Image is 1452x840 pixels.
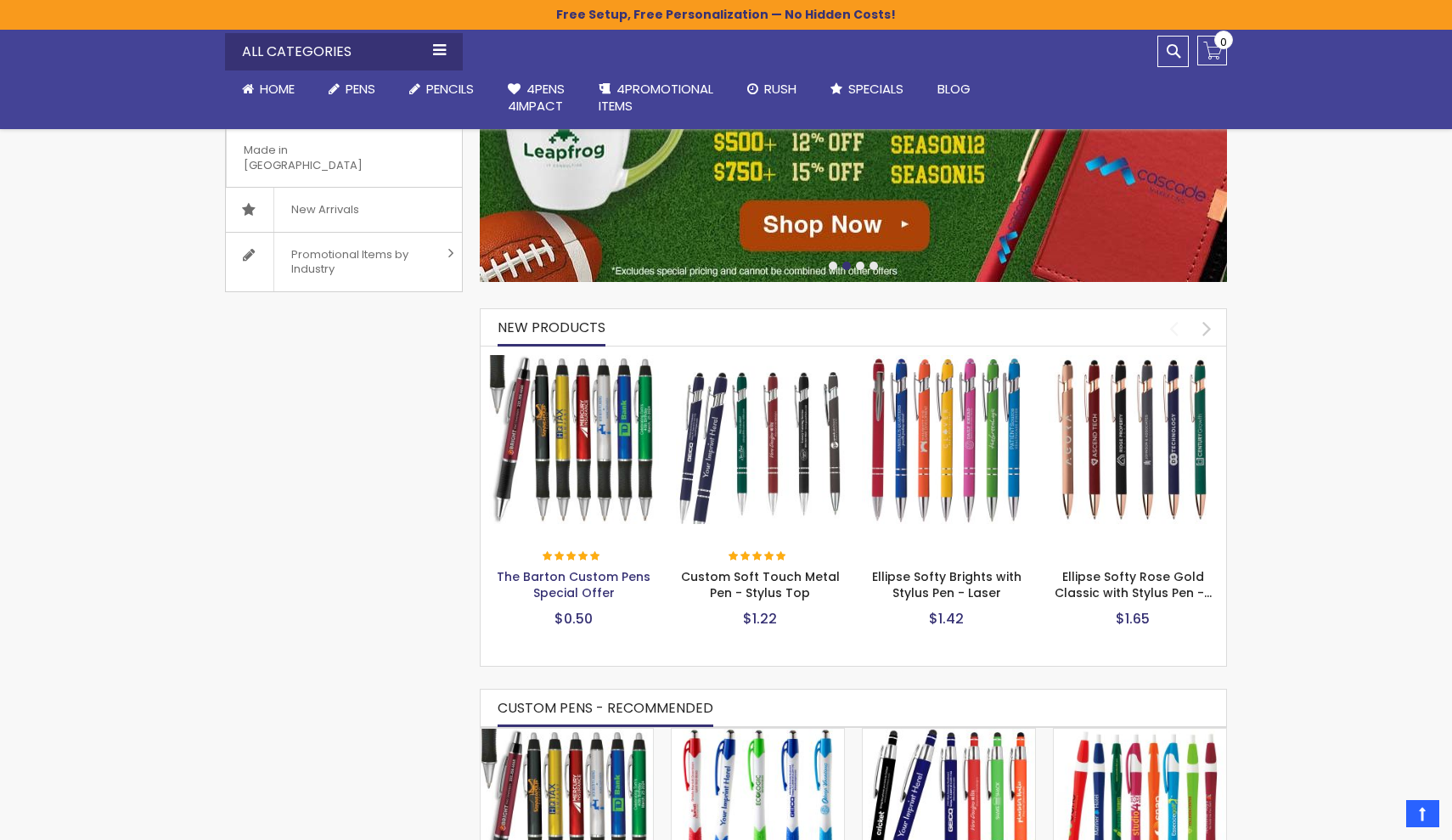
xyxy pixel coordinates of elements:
[226,188,462,232] a: New Arrivals
[729,551,788,563] div: 100%
[543,551,602,563] div: 100%
[273,233,442,291] span: Promotional Items by Industry
[498,318,605,337] span: New Products
[497,568,650,601] a: The Barton Custom Pens Special Offer
[1192,313,1222,343] div: next
[863,728,1035,742] a: Celeste Soft Touch Metal Pens With Stylus - Special Offer
[764,80,796,98] span: Rush
[312,70,392,108] a: Pens
[225,70,312,108] a: Home
[1054,728,1226,742] a: Dart Color slim Pens
[920,70,988,108] a: Blog
[1197,36,1227,65] a: 0
[226,128,419,187] span: Made in [GEOGRAPHIC_DATA]
[743,609,777,629] span: $1.22
[225,33,463,70] div: All Categories
[672,728,844,742] a: Avenir® Custom Soft Grip Advertising Pens
[426,80,474,98] span: Pencils
[872,568,1021,601] a: Ellipse Softy Brights with Stylus Pen - Laser
[1159,313,1189,343] div: prev
[582,70,730,126] a: 4PROMOTIONALITEMS
[1055,568,1212,601] a: Ellipse Softy Rose Gold Classic with Stylus Pen -…
[862,354,1032,369] a: Ellipse Softy Brights with Stylus Pen - Laser
[1049,354,1218,369] a: Ellipse Softy Rose Gold Classic with Stylus Pen - Silver Laser
[554,609,593,629] span: $0.50
[481,728,653,742] a: The Barton Custom Pens Special Offer
[848,80,903,98] span: Specials
[599,80,713,115] span: 4PROMOTIONAL ITEMS
[937,80,971,98] span: Blog
[1406,800,1439,827] a: Top
[489,354,659,369] a: The Barton Custom Pens Special Offer
[1116,609,1150,629] span: $1.65
[730,70,813,108] a: Rush
[813,70,920,108] a: Specials
[1049,355,1218,525] img: Ellipse Softy Rose Gold Classic with Stylus Pen - Silver Laser
[489,355,659,525] img: The Barton Custom Pens Special Offer
[392,70,491,108] a: Pencils
[498,698,713,718] span: CUSTOM PENS - RECOMMENDED
[226,233,462,291] a: Promotional Items by Industry
[346,80,375,98] span: Pens
[676,354,846,369] a: Custom Soft Touch Metal Pen - Stylus Top
[862,355,1032,525] img: Ellipse Softy Brights with Stylus Pen - Laser
[508,80,565,115] span: 4Pens 4impact
[491,70,582,126] a: 4Pens4impact
[260,80,295,98] span: Home
[676,355,846,525] img: Custom Soft Touch Metal Pen - Stylus Top
[273,188,376,232] span: New Arrivals
[681,568,840,601] a: Custom Soft Touch Metal Pen - Stylus Top
[929,609,964,629] span: $1.42
[1220,34,1227,50] span: 0
[226,99,462,187] a: Made in [GEOGRAPHIC_DATA]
